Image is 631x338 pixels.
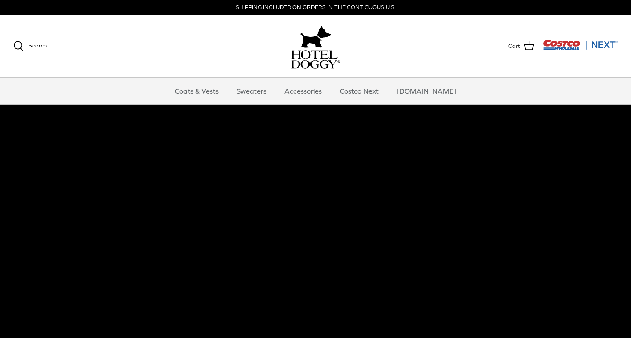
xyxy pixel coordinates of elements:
[291,50,340,69] img: hoteldoggycom
[277,78,330,104] a: Accessories
[389,78,464,104] a: [DOMAIN_NAME]
[29,42,47,49] span: Search
[508,42,520,51] span: Cart
[291,24,340,69] a: hoteldoggy.com hoteldoggycom
[332,78,387,104] a: Costco Next
[167,78,226,104] a: Coats & Vests
[229,78,274,104] a: Sweaters
[543,39,618,50] img: Costco Next
[13,41,47,51] a: Search
[508,40,534,52] a: Cart
[543,45,618,51] a: Visit Costco Next
[300,24,331,50] img: hoteldoggy.com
